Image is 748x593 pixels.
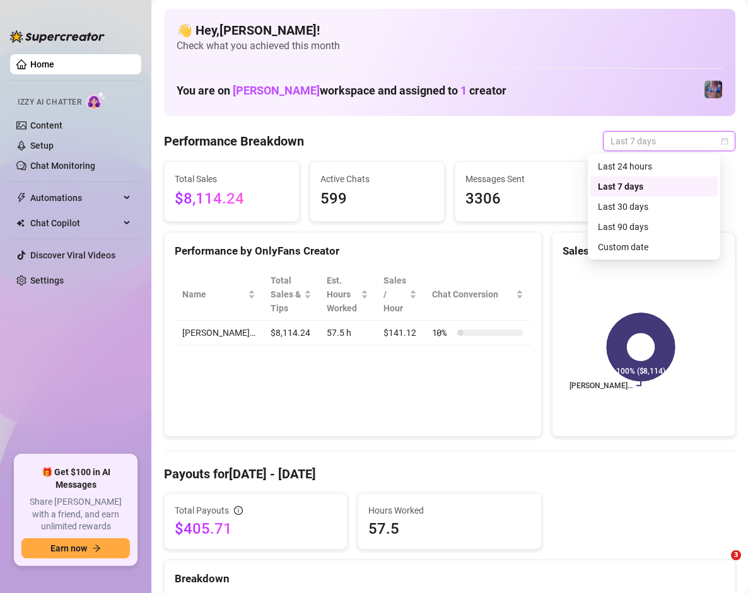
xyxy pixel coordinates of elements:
[18,96,81,108] span: Izzy AI Chatter
[175,187,289,211] span: $8,114.24
[164,465,735,483] h4: Payouts for [DATE] - [DATE]
[598,159,710,173] div: Last 24 hours
[177,84,506,98] h1: You are on workspace and assigned to creator
[376,321,424,345] td: $141.12
[16,219,25,227] img: Chat Copilot
[460,84,467,97] span: 1
[465,172,580,186] span: Messages Sent
[30,213,120,233] span: Chat Copilot
[175,172,289,186] span: Total Sales
[590,217,718,237] div: Last 90 days
[704,81,722,98] img: Jaylie
[50,543,87,553] span: Earn now
[590,156,718,176] div: Last 24 hours
[175,504,229,517] span: Total Payouts
[368,504,530,517] span: Hours Worked
[271,273,301,315] span: Total Sales & Tips
[705,550,735,580] iframe: Intercom live chat
[598,180,710,193] div: Last 7 days
[21,538,130,558] button: Earn nowarrow-right
[92,544,101,553] span: arrow-right
[424,268,531,321] th: Chat Conversion
[383,273,407,315] span: Sales / Hour
[376,268,424,321] th: Sales / Hour
[563,243,725,260] div: Sales by OnlyFans Creator
[590,197,718,217] div: Last 30 days
[30,250,115,260] a: Discover Viral Videos
[30,161,95,171] a: Chat Monitoring
[30,188,120,208] span: Automations
[182,287,245,301] span: Name
[177,39,723,53] span: Check what you achieved this month
[590,237,718,257] div: Custom date
[598,200,710,214] div: Last 30 days
[175,268,263,321] th: Name
[320,187,435,211] span: 599
[432,287,513,301] span: Chat Conversion
[263,321,319,345] td: $8,114.24
[175,519,337,539] span: $405.71
[368,519,530,539] span: 57.5
[30,120,62,130] a: Content
[30,59,54,69] a: Home
[16,193,26,203] span: thunderbolt
[598,240,710,254] div: Custom date
[21,496,130,533] span: Share [PERSON_NAME] with a friend, and earn unlimited rewards
[21,466,130,491] span: 🎁 Get $100 in AI Messages
[570,381,633,390] text: [PERSON_NAME]…
[175,243,531,260] div: Performance by OnlyFans Creator
[319,321,376,345] td: 57.5 h
[327,273,358,315] div: Est. Hours Worked
[263,268,319,321] th: Total Sales & Tips
[233,84,320,97] span: [PERSON_NAME]
[465,187,580,211] span: 3306
[611,132,728,151] span: Last 7 days
[30,141,54,151] a: Setup
[10,30,105,43] img: logo-BBDzfeDw.svg
[731,550,741,560] span: 3
[590,176,718,197] div: Last 7 days
[234,506,243,515] span: info-circle
[177,21,723,39] h4: 👋 Hey, [PERSON_NAME] !
[164,132,304,150] h4: Performance Breakdown
[175,321,263,345] td: [PERSON_NAME]…
[175,570,725,587] div: Breakdown
[598,220,710,234] div: Last 90 days
[721,137,728,145] span: calendar
[86,91,106,110] img: AI Chatter
[30,275,64,285] a: Settings
[432,326,452,340] span: 10 %
[320,172,435,186] span: Active Chats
